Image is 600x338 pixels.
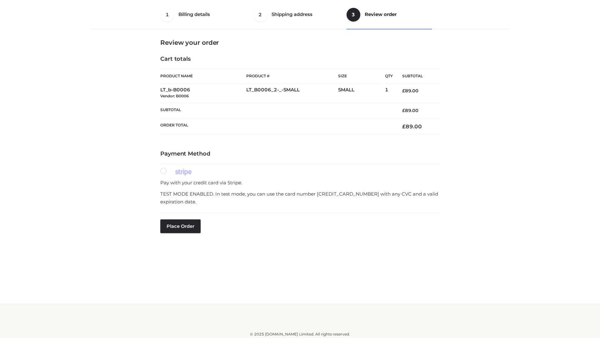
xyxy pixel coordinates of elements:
[93,331,507,337] div: © 2025 [DOMAIN_NAME] Limited. All rights reserved.
[160,69,246,83] th: Product Name
[160,179,440,187] p: Pay with your credit card via Stripe.
[402,88,418,94] bdi: 89.00
[160,103,393,118] th: Subtotal
[160,118,393,135] th: Order Total
[160,190,440,206] p: TEST MODE ENABLED. In test mode, you can use the card number [CREDIT_CARD_NUMBER] with any CVC an...
[385,69,393,83] th: Qty
[160,219,201,233] button: Place order
[338,83,385,103] td: SMALL
[160,56,440,63] h4: Cart totals
[402,123,406,130] span: £
[160,83,246,103] td: LT_b-B0006
[246,69,338,83] th: Product #
[402,108,418,113] bdi: 89.00
[402,123,422,130] bdi: 89.00
[160,94,189,98] small: Vendor: B0006
[338,69,382,83] th: Size
[402,88,405,94] span: £
[393,69,440,83] th: Subtotal
[160,151,440,157] h4: Payment Method
[246,83,338,103] td: LT_B0006_2-_-SMALL
[385,83,393,103] td: 1
[402,108,405,113] span: £
[160,39,440,46] h3: Review your order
